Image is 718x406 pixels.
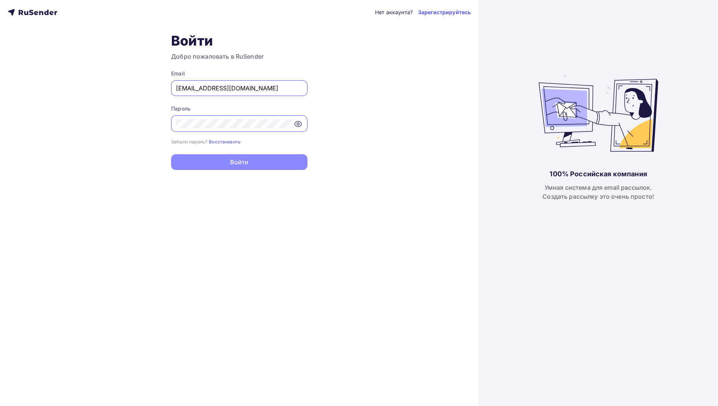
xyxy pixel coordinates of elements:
h3: Добро пожаловать в RuSender [171,52,307,61]
button: Войти [171,154,307,170]
div: Email [171,70,307,77]
div: Пароль [171,105,307,112]
a: Зарегистрируйтесь [418,9,471,16]
div: Умная система для email рассылок. Создать рассылку это очень просто! [542,183,654,201]
input: Укажите свой email [176,84,303,93]
small: Забыли пароль? [171,139,207,145]
h1: Войти [171,32,307,49]
div: 100% Российская компания [550,170,647,179]
small: Восстановить [209,139,241,145]
div: Нет аккаунта? [375,9,413,16]
a: Восстановить [209,138,241,145]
